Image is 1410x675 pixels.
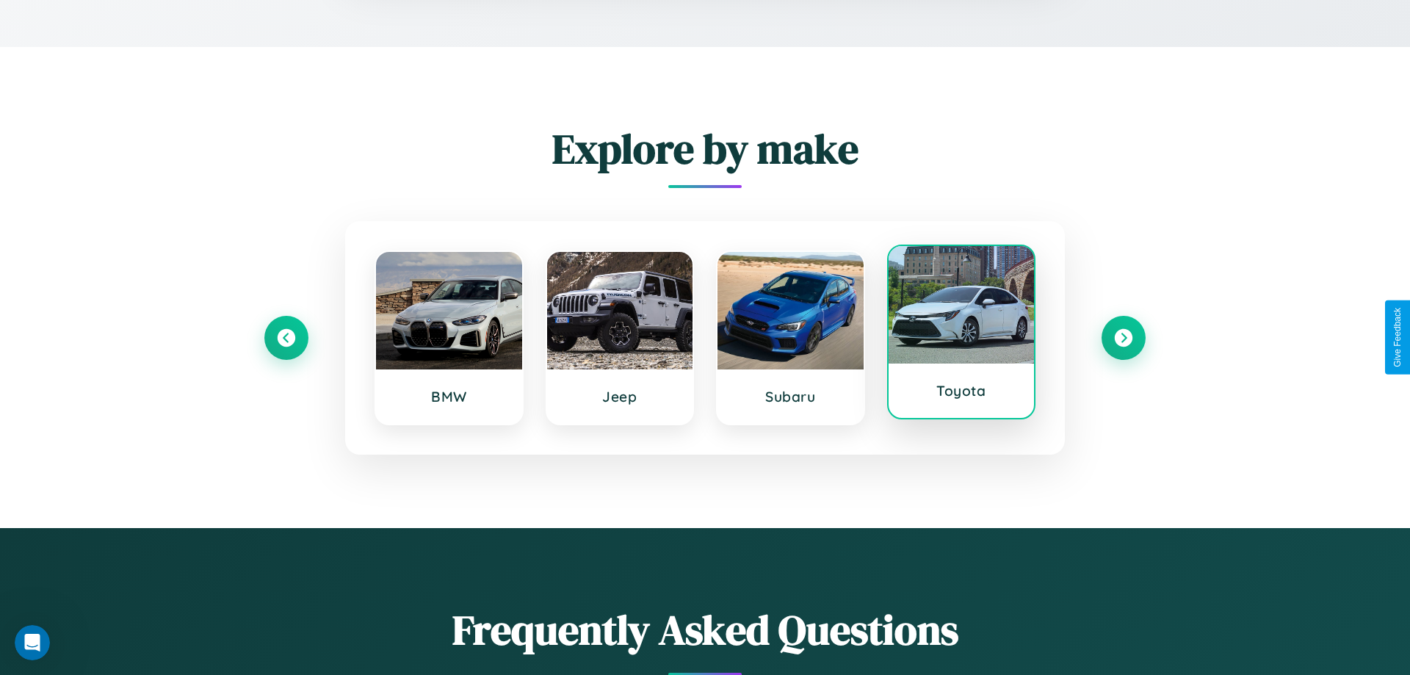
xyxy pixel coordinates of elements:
[391,388,507,405] h3: BMW
[15,625,50,660] iframe: Intercom live chat
[264,602,1146,658] h2: Frequently Asked Questions
[903,382,1020,400] h3: Toyota
[264,120,1146,177] h2: Explore by make
[562,388,679,405] h3: Jeep
[1392,308,1403,367] div: Give Feedback
[732,388,849,405] h3: Subaru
